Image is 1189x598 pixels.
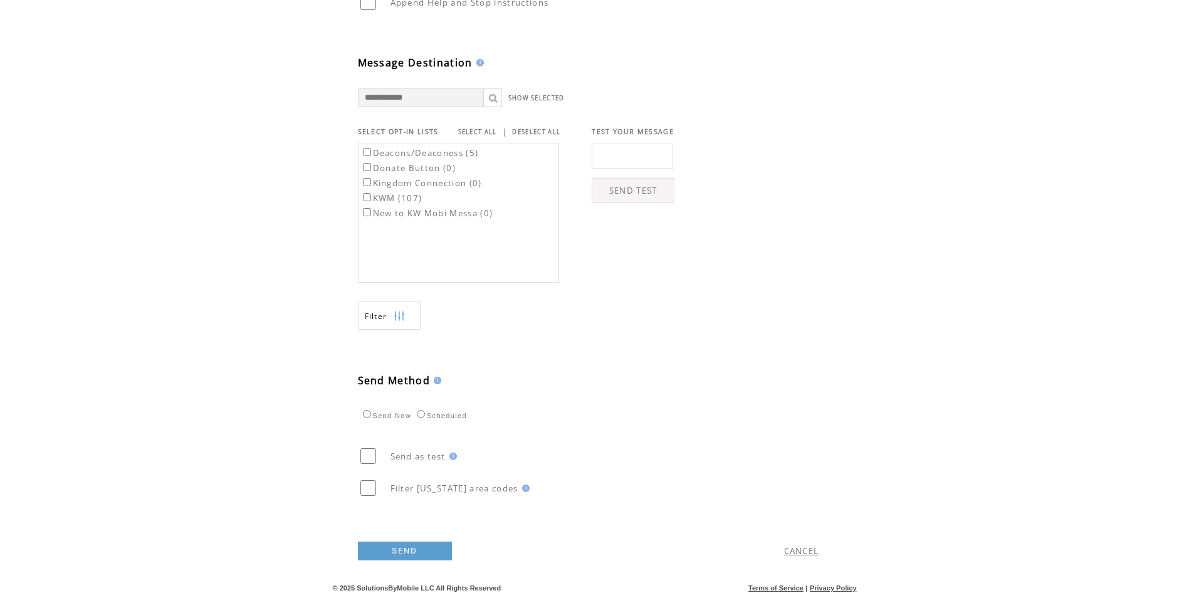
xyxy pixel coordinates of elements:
[446,453,457,460] img: help.gif
[358,374,431,387] span: Send Method
[512,128,560,136] a: DESELECT ALL
[805,584,807,592] span: |
[363,178,371,186] input: Kingdom Connection (0)
[784,545,819,557] a: CANCEL
[414,412,467,419] label: Scheduled
[363,208,371,216] input: New to KW Mobi Messa (0)
[365,311,387,322] span: Show filters
[417,410,425,418] input: Scheduled
[592,127,674,136] span: TEST YOUR MESSAGE
[390,483,518,494] span: Filter [US_STATE] area codes
[358,542,452,560] a: SEND
[363,410,371,418] input: Send Now
[473,59,484,66] img: help.gif
[360,147,479,159] label: Deacons/Deaconess (5)
[360,412,411,419] label: Send Now
[358,127,439,136] span: SELECT OPT-IN LISTS
[363,148,371,156] input: Deacons/Deaconess (5)
[810,584,857,592] a: Privacy Policy
[363,163,371,171] input: Donate Button (0)
[458,128,497,136] a: SELECT ALL
[333,584,501,592] span: © 2025 SolutionsByMobile LLC All Rights Reserved
[358,302,421,330] a: Filter
[502,126,507,137] span: |
[394,302,405,330] img: filters.png
[748,584,804,592] a: Terms of Service
[358,56,473,70] span: Message Destination
[390,451,446,462] span: Send as test
[360,177,482,189] label: Kingdom Connection (0)
[360,192,422,204] label: KWM (107)
[360,207,493,219] label: New to KW Mobi Messa (0)
[430,377,441,384] img: help.gif
[518,485,530,492] img: help.gif
[360,162,456,174] label: Donate Button (0)
[363,193,371,201] input: KWM (107)
[508,94,565,102] a: SHOW SELECTED
[592,178,674,203] a: SEND TEST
